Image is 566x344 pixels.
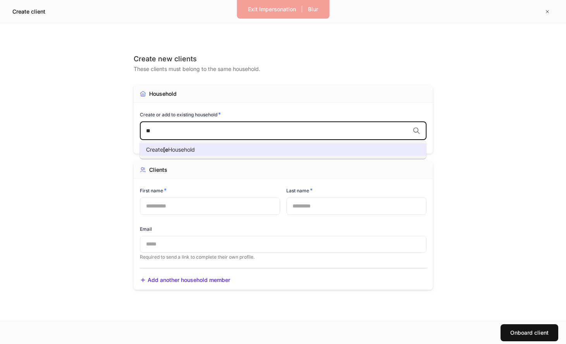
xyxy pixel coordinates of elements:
div: These clients must belong to the same household. [134,64,433,73]
h6: Last name [286,187,313,194]
h6: First name [140,187,167,194]
button: Exit Impersonation [243,3,301,16]
span: Household [168,146,195,153]
p: Required to send a link to complete their own profile. [140,254,427,260]
span: [e [163,146,168,153]
div: Clients [149,166,167,174]
span: Create [146,146,163,153]
div: Exit Impersonation [248,5,296,13]
div: Blur [308,5,318,13]
h5: Create client [12,8,45,16]
div: Onboard client [510,329,549,337]
h6: Create or add to existing household [140,111,221,118]
div: Household [149,90,177,98]
button: Add another household member [140,276,230,284]
button: Blur [303,3,323,16]
div: Create new clients [134,54,433,64]
h6: Email [140,225,152,233]
button: Onboard client [501,324,558,341]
